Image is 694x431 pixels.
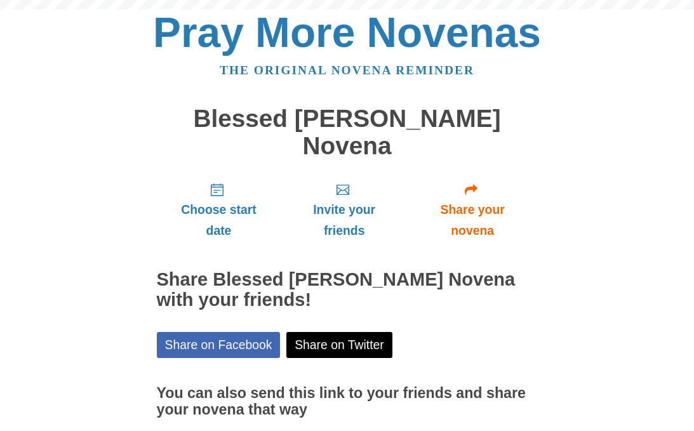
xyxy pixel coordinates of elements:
[157,105,538,159] h1: Blessed [PERSON_NAME] Novena
[153,9,541,56] a: Pray More Novenas
[157,172,281,248] a: Choose start date
[157,385,538,418] h3: You can also send this link to your friends and share your novena that way
[157,332,281,358] a: Share on Facebook
[281,172,407,248] a: Invite your friends
[408,172,538,248] a: Share your novena
[170,199,269,241] span: Choose start date
[157,270,538,310] h2: Share Blessed [PERSON_NAME] Novena with your friends!
[286,332,392,358] a: Share on Twitter
[293,199,394,241] span: Invite your friends
[220,63,474,77] a: The original novena reminder
[420,199,525,241] span: Share your novena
